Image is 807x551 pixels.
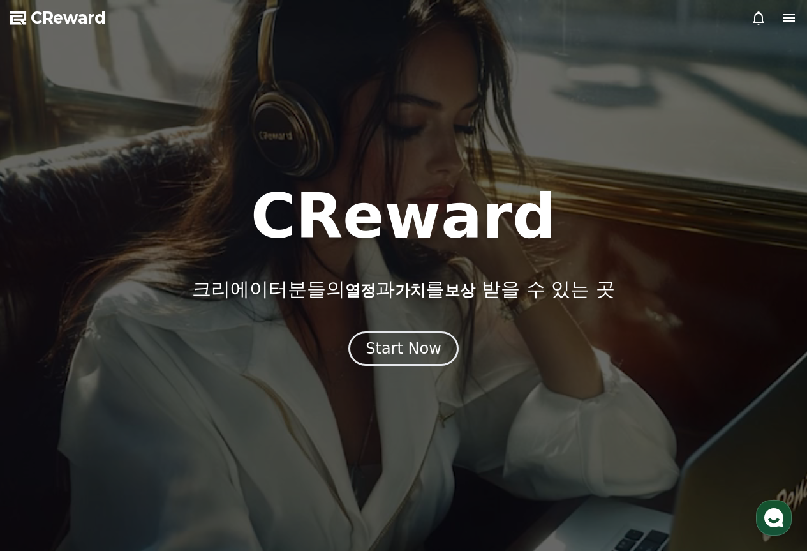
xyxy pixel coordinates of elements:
a: CReward [10,8,106,28]
button: Start Now [348,331,459,366]
span: 열정 [345,282,376,299]
a: Start Now [348,344,459,356]
h1: CReward [251,186,556,247]
div: Start Now [366,338,441,359]
span: 보상 [445,282,475,299]
span: CReward [31,8,106,28]
p: 크리에이터분들의 과 를 받을 수 있는 곳 [192,278,614,301]
span: 가치 [395,282,426,299]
